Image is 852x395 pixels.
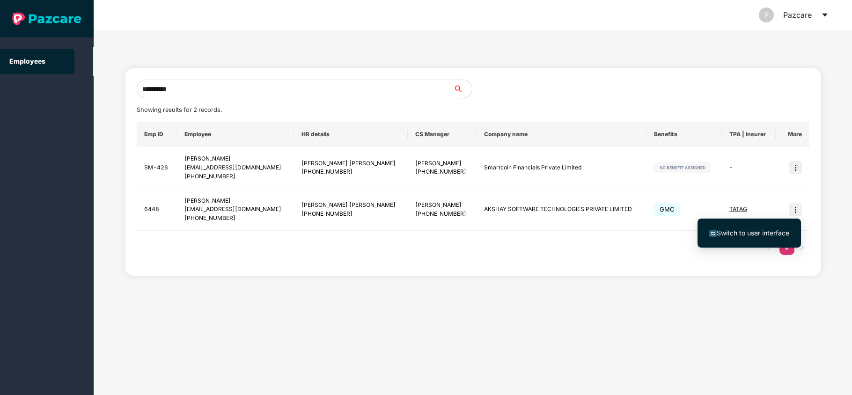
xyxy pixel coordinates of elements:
[301,201,400,210] div: [PERSON_NAME] [PERSON_NAME]
[477,147,646,189] td: Smartcoin Financials Private Limited
[184,154,286,163] div: [PERSON_NAME]
[301,210,400,219] div: [PHONE_NUMBER]
[408,122,477,147] th: CS Manager
[184,163,286,172] div: [EMAIL_ADDRESS][DOMAIN_NAME]
[799,245,805,250] span: right
[709,230,717,237] img: svg+xml;base64,PHN2ZyB4bWxucz0iaHR0cDovL3d3dy53My5vcmcvMjAwMC9zdmciIHdpZHRoPSIxNiIgaGVpZ2h0PSIxNi...
[294,122,408,147] th: HR details
[184,205,286,214] div: [EMAIL_ADDRESS][DOMAIN_NAME]
[184,214,286,223] div: [PHONE_NUMBER]
[301,168,400,176] div: [PHONE_NUMBER]
[794,240,809,255] li: Next Page
[729,205,747,212] span: TATAG
[764,7,769,22] span: P
[137,122,177,147] th: Emp ID
[789,161,802,174] img: icon
[722,122,776,147] th: TPA | Insurer
[177,122,294,147] th: Employee
[717,229,789,237] span: Switch to user interface
[9,57,45,65] a: Employees
[415,168,469,176] div: [PHONE_NUMBER]
[301,159,400,168] div: [PERSON_NAME] [PERSON_NAME]
[477,189,646,231] td: AKSHAY SOFTWARE TECHNOLOGIES PRIVATE LIMITED
[654,162,711,173] img: svg+xml;base64,PHN2ZyB4bWxucz0iaHR0cDovL3d3dy53My5vcmcvMjAwMC9zdmciIHdpZHRoPSIxMjIiIGhlaWdodD0iMj...
[453,85,472,93] span: search
[646,122,722,147] th: Benefits
[789,203,802,216] img: icon
[137,147,177,189] td: SM-426
[415,201,469,210] div: [PERSON_NAME]
[776,122,809,147] th: More
[794,240,809,255] button: right
[729,163,768,172] div: -
[137,106,222,113] span: Showing results for 2 records.
[821,11,829,19] span: caret-down
[654,203,680,216] span: GMC
[184,197,286,205] div: [PERSON_NAME]
[137,189,177,231] td: 6448
[415,210,469,219] div: [PHONE_NUMBER]
[415,159,469,168] div: [PERSON_NAME]
[477,122,646,147] th: Company name
[453,80,472,98] button: search
[184,172,286,181] div: [PHONE_NUMBER]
